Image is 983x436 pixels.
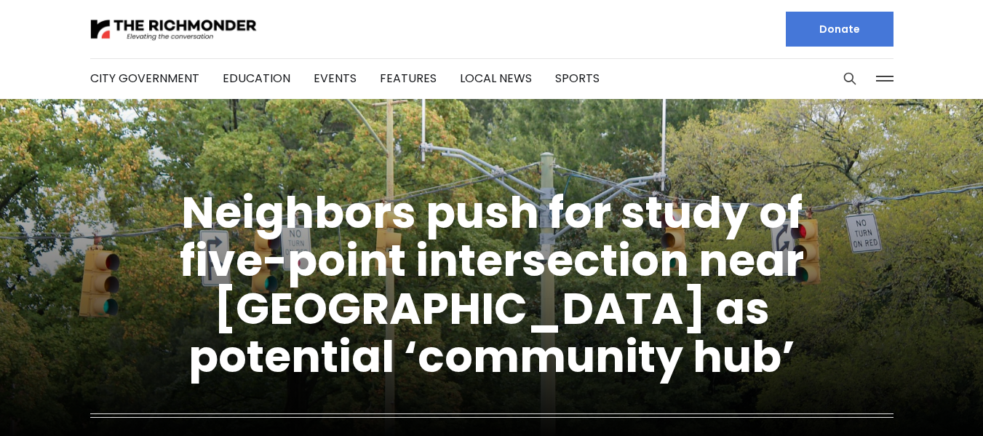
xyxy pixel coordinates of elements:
[223,70,290,87] a: Education
[180,182,804,387] a: Neighbors push for study of five-point intersection near [GEOGRAPHIC_DATA] as potential ‘communit...
[90,17,258,42] img: The Richmonder
[380,70,437,87] a: Features
[460,70,532,87] a: Local News
[786,12,894,47] a: Donate
[314,70,357,87] a: Events
[555,70,600,87] a: Sports
[90,70,199,87] a: City Government
[839,68,861,90] button: Search this site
